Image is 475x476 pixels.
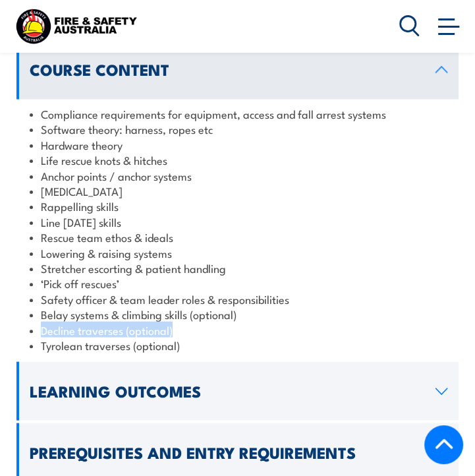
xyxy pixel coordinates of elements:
h2: Course Content [30,63,426,76]
li: Lowering & raising systems [30,245,448,260]
a: Course Content [16,41,459,100]
li: Decline traverses (optional) [30,322,448,338]
li: Belay systems & climbing skills (optional) [30,307,448,322]
li: Rescue team ethos & ideals [30,229,448,245]
li: [MEDICAL_DATA] [30,183,448,198]
li: Tyrolean traverses (optional) [30,338,448,353]
a: Learning Outcomes [16,362,459,421]
li: Life rescue knots & hitches [30,152,448,167]
li: Rappelling skills [30,198,448,214]
li: ‘Pick off rescues’ [30,276,448,291]
li: Anchor points / anchor systems [30,168,448,183]
li: Line [DATE] skills [30,214,448,229]
li: Stretcher escorting & patient handling [30,260,448,276]
li: Compliance requirements for equipment, access and fall arrest systems [30,106,448,121]
li: Safety officer & team leader roles & responsibilities [30,291,448,307]
h2: Learning Outcomes [30,384,426,398]
li: Software theory: harness, ropes etc [30,121,448,136]
li: Hardware theory [30,137,448,152]
h2: Prerequisites and Entry Requirements [30,446,426,460]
